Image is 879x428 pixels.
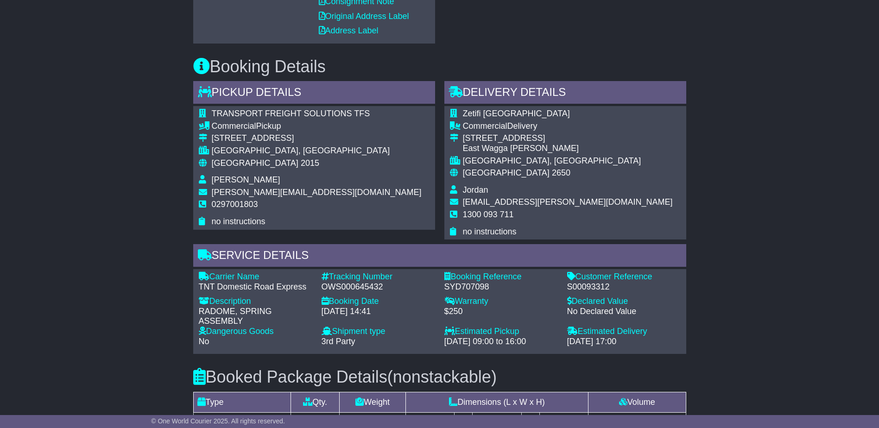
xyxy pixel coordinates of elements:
[212,175,280,184] span: [PERSON_NAME]
[567,337,681,347] div: [DATE] 17:00
[199,296,312,307] div: Description
[322,307,435,317] div: [DATE] 14:41
[193,57,686,76] h3: Booking Details
[463,121,673,132] div: Delivery
[212,200,258,209] span: 0297001803
[567,272,681,282] div: Customer Reference
[444,296,558,307] div: Warranty
[212,217,266,226] span: no instructions
[567,327,681,337] div: Estimated Delivery
[212,146,422,156] div: [GEOGRAPHIC_DATA], [GEOGRAPHIC_DATA]
[463,156,673,166] div: [GEOGRAPHIC_DATA], [GEOGRAPHIC_DATA]
[552,168,570,177] span: 2650
[199,337,209,346] span: No
[151,417,285,425] span: © One World Courier 2025. All rights reserved.
[199,282,312,292] div: TNT Domestic Road Express
[567,296,681,307] div: Declared Value
[199,307,312,327] div: RADOME, SPRING ASSEMBLY
[463,121,507,131] span: Commercial
[193,392,291,412] td: Type
[322,282,435,292] div: OWS000645432
[444,272,558,282] div: Booking Reference
[567,282,681,292] div: S00093312
[444,327,558,337] div: Estimated Pickup
[322,327,435,337] div: Shipment type
[387,367,497,386] span: (nonstackable)
[463,227,517,236] span: no instructions
[463,210,514,219] span: 1300 093 711
[340,392,406,412] td: Weight
[199,272,312,282] div: Carrier Name
[291,392,339,412] td: Qty.
[212,133,422,144] div: [STREET_ADDRESS]
[444,282,558,292] div: SYD707098
[212,188,422,197] span: [PERSON_NAME][EMAIL_ADDRESS][DOMAIN_NAME]
[212,121,422,132] div: Pickup
[406,392,588,412] td: Dimensions (L x W x H)
[444,81,686,106] div: Delivery Details
[463,109,570,118] span: Zetifi [GEOGRAPHIC_DATA]
[193,368,686,386] h3: Booked Package Details
[199,327,312,337] div: Dangerous Goods
[444,307,558,317] div: $250
[301,158,319,168] span: 2015
[322,337,355,346] span: 3rd Party
[319,12,409,21] a: Original Address Label
[463,144,673,154] div: East Wagga [PERSON_NAME]
[319,26,379,35] a: Address Label
[212,109,370,118] span: TRANSPORT FREIGHT SOLUTIONS TFS
[444,337,558,347] div: [DATE] 09:00 to 16:00
[193,81,435,106] div: Pickup Details
[322,296,435,307] div: Booking Date
[193,244,686,269] div: Service Details
[212,158,298,168] span: [GEOGRAPHIC_DATA]
[463,168,550,177] span: [GEOGRAPHIC_DATA]
[463,133,673,144] div: [STREET_ADDRESS]
[567,307,681,317] div: No Declared Value
[588,392,686,412] td: Volume
[463,185,488,195] span: Jordan
[322,272,435,282] div: Tracking Number
[463,197,673,207] span: [EMAIL_ADDRESS][PERSON_NAME][DOMAIN_NAME]
[212,121,256,131] span: Commercial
